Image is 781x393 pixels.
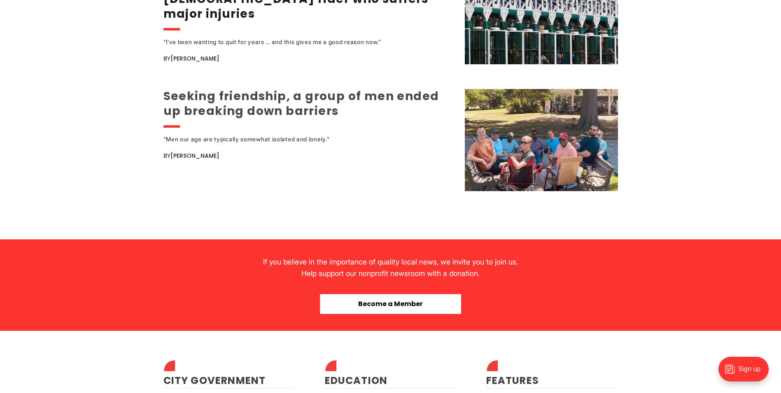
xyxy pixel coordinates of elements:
[325,374,388,387] a: Education
[163,134,431,144] div: "Men our age are typically somewhat isolated and lonely."
[486,374,539,387] a: Features
[163,54,455,63] div: By
[163,88,439,119] a: Seeking friendship, a group of men ended up breaking down barriers
[465,89,618,191] img: Seeking friendship, a group of men ended up breaking down barriers
[170,54,219,63] a: [PERSON_NAME]
[711,353,781,393] iframe: portal-trigger
[320,294,461,314] button: Become a Member
[170,152,219,160] a: [PERSON_NAME]
[163,374,266,387] a: City Government
[257,256,525,279] div: If you believe in the importance of quality local news, we invite you to join us. Help support ou...
[163,37,431,47] div: “I’ve been wanting to quit for years … and this gives me a good reason now.”
[163,151,455,161] div: By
